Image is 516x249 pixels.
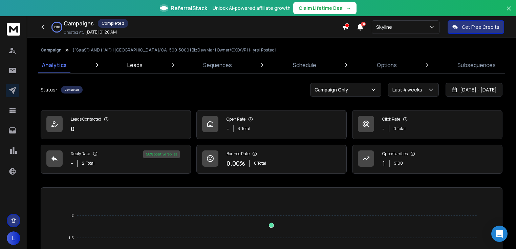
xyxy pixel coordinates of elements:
[7,231,20,245] button: L
[42,61,67,69] p: Analytics
[227,159,245,168] p: 0.00 %
[171,4,207,12] span: ReferralStack
[54,25,60,29] p: 100 %
[382,159,385,168] p: 1
[61,86,83,94] div: Completed
[71,117,101,122] p: Leads Contacted
[394,161,403,166] p: $ 100
[41,47,62,53] button: Campaign
[382,124,385,133] p: -
[41,145,191,174] a: Reply Rate-2Total50% positive replies
[71,151,90,157] p: Reply Rate
[504,4,513,20] button: Close banner
[238,126,240,131] span: 3
[457,61,496,69] p: Subsequences
[448,20,504,34] button: Get Free Credits
[453,57,500,73] a: Subsequences
[143,150,180,158] div: 50 % positive replies
[69,236,74,240] tspan: 1.5
[254,161,266,166] p: 0 Total
[123,57,147,73] a: Leads
[82,161,84,166] span: 2
[64,30,84,35] p: Created At:
[64,19,94,27] h1: Campaigns
[196,110,347,139] a: Open Rate-3Total
[491,226,508,242] div: Open Intercom Messenger
[72,213,74,217] tspan: 2
[38,57,71,73] a: Analytics
[199,57,236,73] a: Sequences
[289,57,320,73] a: Schedule
[41,110,191,139] a: Leads Contacted0
[71,159,73,168] p: -
[196,145,347,174] a: Bounce Rate0.00%0 Total
[315,86,351,93] p: Campaign Only
[213,5,291,12] p: Unlock AI-powered affiliate growth
[373,57,401,73] a: Options
[203,61,232,69] p: Sequences
[72,47,276,53] p: ("SaaS") AND ("AI") | [GEOGRAPHIC_DATA]/CA | 500-5000 | BizDev/Mar | Owner/CXO/VP | 1+ yrs | Post...
[98,19,128,28] div: Completed
[293,2,357,14] button: Claim Lifetime Deal→
[127,61,143,69] p: Leads
[241,126,250,131] span: Total
[352,110,502,139] a: Click Rate-0 Total
[227,151,250,157] p: Bounce Rate
[352,145,502,174] a: Opportunities1$100
[382,151,408,157] p: Opportunities
[227,124,229,133] p: -
[393,126,406,131] p: 0 Total
[71,124,74,133] p: 0
[41,86,57,93] p: Status:
[85,29,117,35] p: [DATE] 01:20 AM
[86,161,94,166] span: Total
[377,61,397,69] p: Options
[392,86,425,93] p: Last 4 weeks
[361,22,366,26] span: 50
[227,117,245,122] p: Open Rate
[446,83,502,97] button: [DATE] - [DATE]
[382,117,400,122] p: Click Rate
[346,5,351,12] span: →
[462,24,499,30] p: Get Free Credits
[293,61,316,69] p: Schedule
[376,24,395,30] p: Skyline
